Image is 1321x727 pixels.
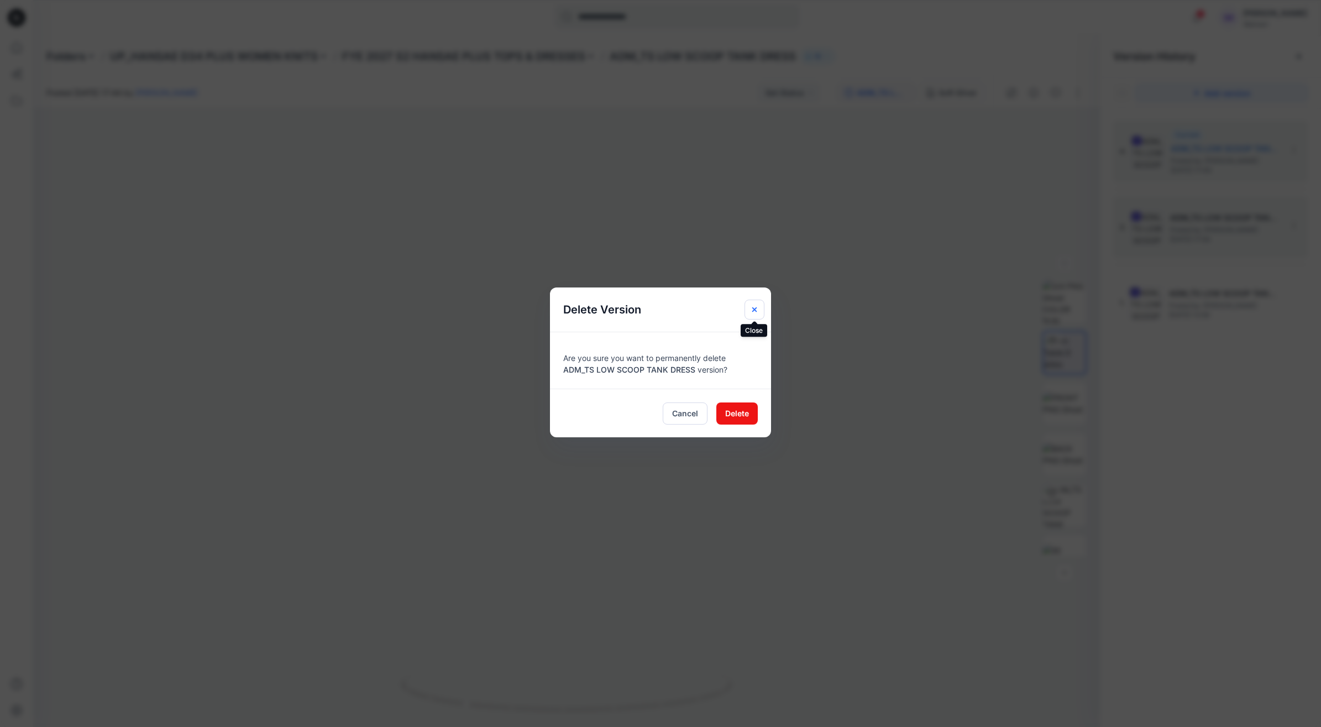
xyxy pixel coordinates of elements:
[725,407,749,419] span: Delete
[745,300,764,320] button: Close
[672,407,698,419] span: Cancel
[550,287,654,332] h5: Delete Version
[563,365,695,374] span: ADM_TS LOW SCOOP TANK DRESS
[563,346,758,375] div: Are you sure you want to permanently delete version?
[663,402,707,425] button: Cancel
[716,402,758,425] button: Delete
